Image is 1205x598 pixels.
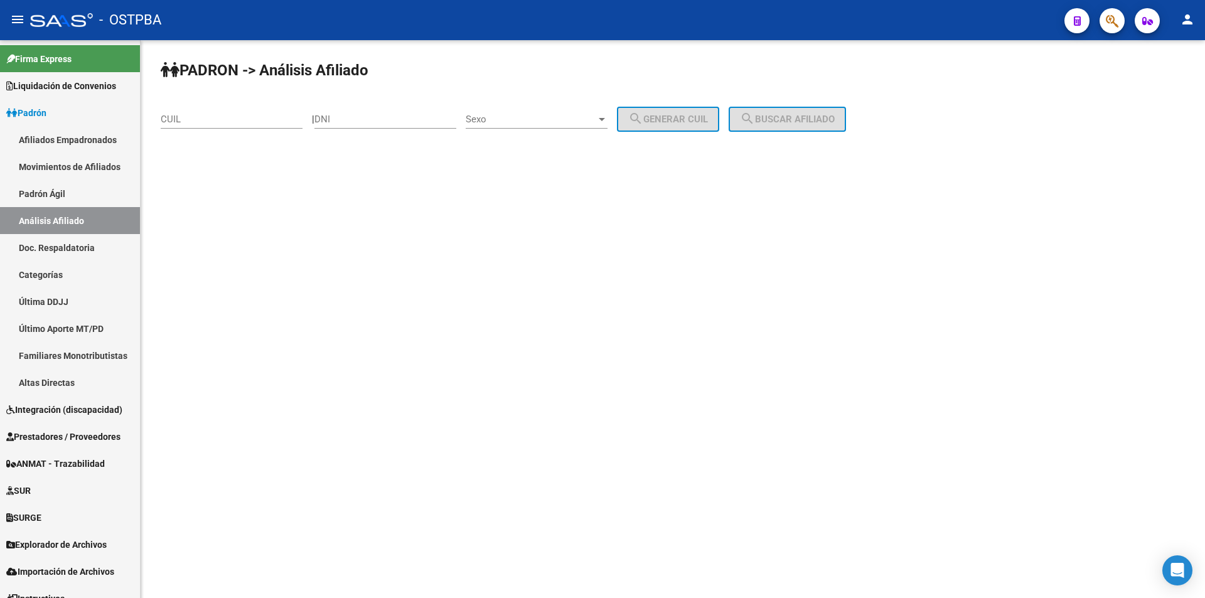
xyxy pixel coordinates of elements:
span: Integración (discapacidad) [6,403,122,417]
span: Padrón [6,106,46,120]
mat-icon: search [628,111,643,126]
button: Buscar afiliado [729,107,846,132]
span: SURGE [6,511,41,525]
span: SUR [6,484,31,498]
span: Importación de Archivos [6,565,114,579]
span: - OSTPBA [99,6,161,34]
span: Prestadores / Proveedores [6,430,120,444]
div: | [312,114,729,125]
div: Open Intercom Messenger [1162,555,1192,585]
span: Explorador de Archivos [6,538,107,552]
span: Liquidación de Convenios [6,79,116,93]
mat-icon: search [740,111,755,126]
strong: PADRON -> Análisis Afiliado [161,61,368,79]
span: Generar CUIL [628,114,708,125]
span: Buscar afiliado [740,114,835,125]
span: ANMAT - Trazabilidad [6,457,105,471]
mat-icon: menu [10,12,25,27]
mat-icon: person [1180,12,1195,27]
span: Firma Express [6,52,72,66]
span: Sexo [466,114,596,125]
button: Generar CUIL [617,107,719,132]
